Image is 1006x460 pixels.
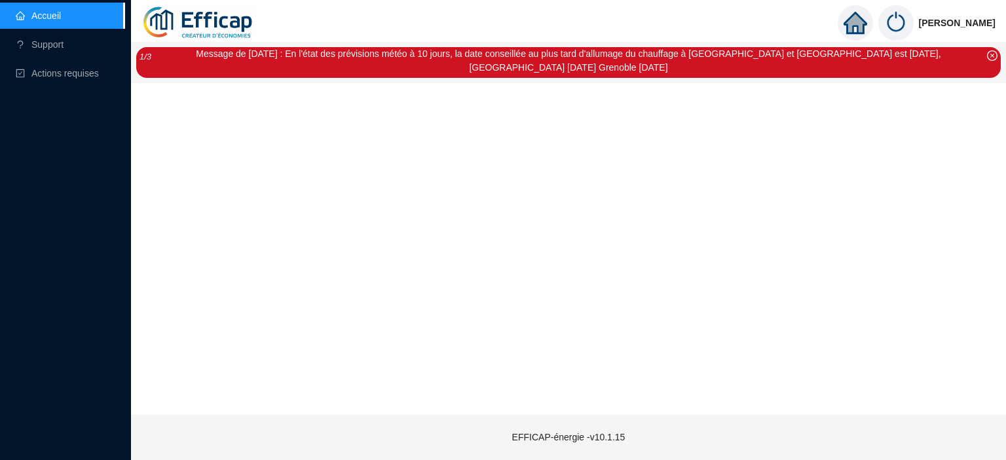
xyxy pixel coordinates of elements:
span: close-circle [987,50,997,61]
a: homeAccueil [16,10,61,21]
i: 1 / 3 [140,52,151,62]
span: check-square [16,69,25,78]
span: [PERSON_NAME] [919,2,996,44]
span: Actions requises [31,68,99,79]
img: power [878,5,914,41]
div: Message de [DATE] : En l'état des prévisions météo à 10 jours, la date conseillée au plus tard d'... [157,47,980,75]
span: EFFICAP-énergie - v10.1.15 [512,432,625,442]
a: questionSupport [16,39,64,50]
span: home [844,11,867,35]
